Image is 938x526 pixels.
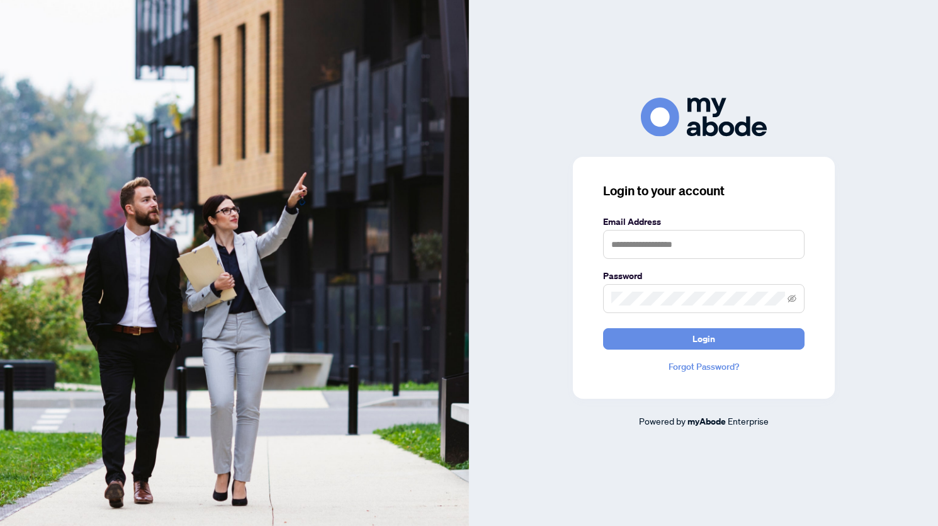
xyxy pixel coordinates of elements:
img: ma-logo [641,98,767,136]
label: Password [603,269,805,283]
button: Login [603,328,805,350]
label: Email Address [603,215,805,229]
h3: Login to your account [603,182,805,200]
a: Forgot Password? [603,360,805,374]
span: eye-invisible [788,294,796,303]
span: Enterprise [728,415,769,426]
span: Login [692,329,715,349]
span: Powered by [639,415,686,426]
a: myAbode [687,415,726,428]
